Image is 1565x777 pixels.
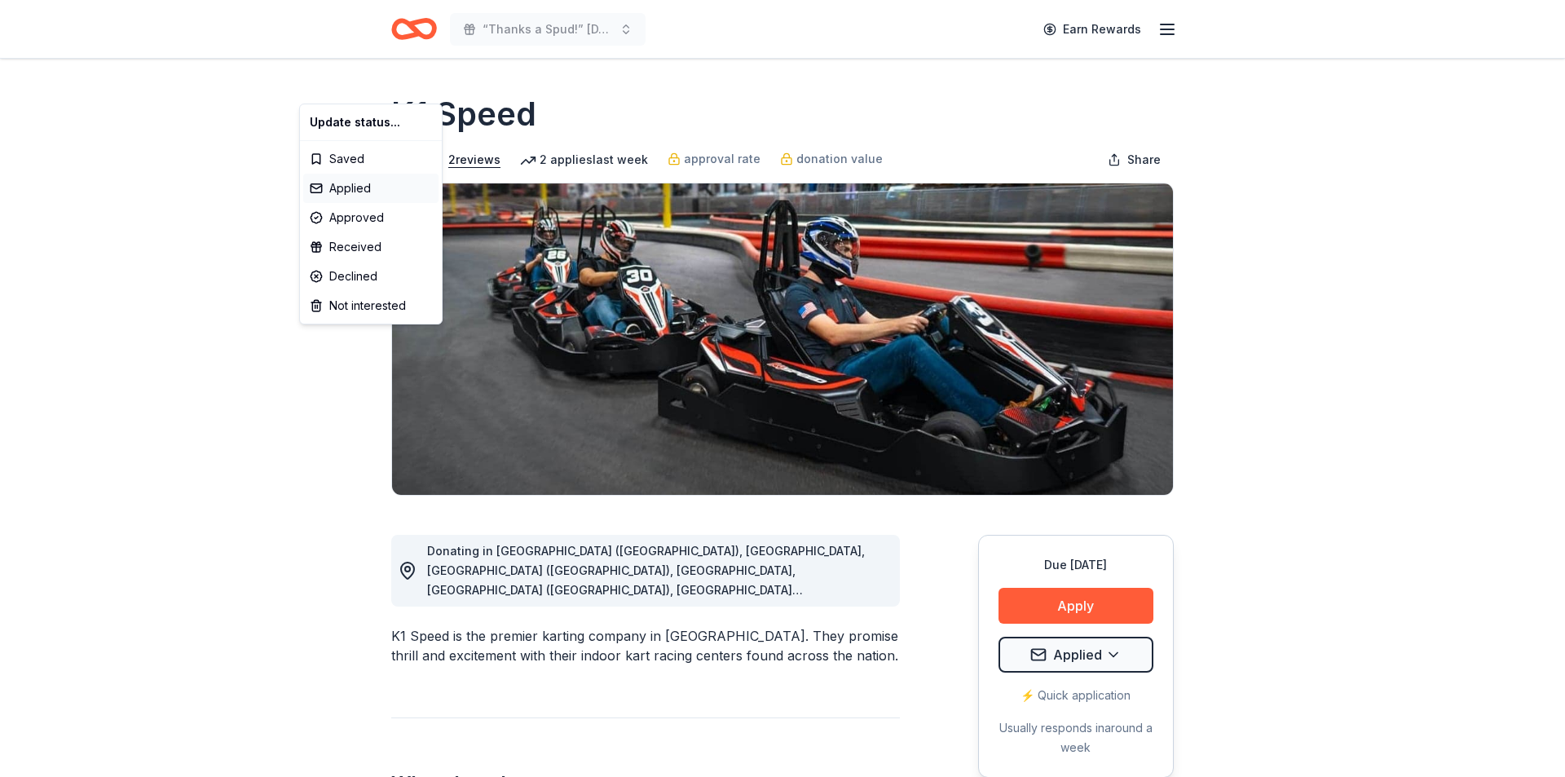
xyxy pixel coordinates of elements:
div: Approved [303,203,439,232]
div: Saved [303,144,439,174]
div: Not interested [303,291,439,320]
div: Applied [303,174,439,203]
span: “Thanks a Spud!” [DATE] Luncheon & Gift Giveaway [483,20,613,39]
div: Declined [303,262,439,291]
div: Update status... [303,108,439,137]
div: Received [303,232,439,262]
